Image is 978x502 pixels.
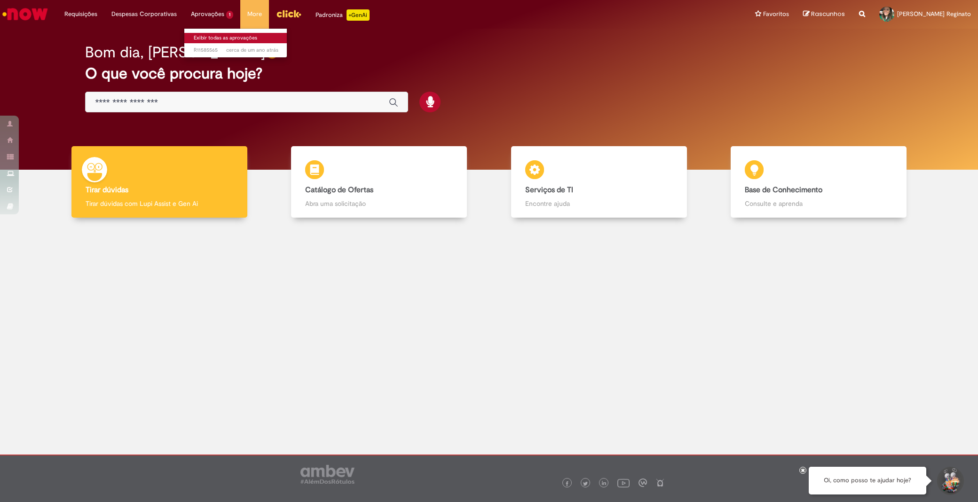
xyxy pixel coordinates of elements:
[226,11,233,19] span: 1
[276,7,301,21] img: click_logo_yellow_360x200.png
[184,28,287,58] ul: Aprovações
[745,199,892,208] p: Consulte e aprenda
[1,5,49,24] img: ServiceNow
[85,65,892,82] h2: O que você procura hoje?
[315,9,370,21] div: Padroniza
[300,465,355,484] img: logo_footer_ambev_rotulo_gray.png
[617,477,630,489] img: logo_footer_youtube.png
[656,478,664,487] img: logo_footer_naosei.png
[184,45,288,55] a: Aberto R11585565 :
[525,199,673,208] p: Encontre ajuda
[226,47,278,54] span: cerca de um ano atrás
[64,9,97,19] span: Requisições
[86,199,233,208] p: Tirar dúvidas com Lupi Assist e Gen Ai
[811,9,845,18] span: Rascunhos
[226,47,278,54] time: 06/06/2024 04:29:23
[936,467,964,495] button: Iniciar Conversa de Suporte
[602,481,607,486] img: logo_footer_linkedin.png
[305,185,373,195] b: Catálogo de Ofertas
[191,9,224,19] span: Aprovações
[489,146,709,218] a: Serviços de TI Encontre ajuda
[709,146,929,218] a: Base de Conhecimento Consulte e aprenda
[194,47,278,54] span: R11585565
[763,9,789,19] span: Favoritos
[247,9,262,19] span: More
[347,9,370,21] p: +GenAi
[525,185,573,195] b: Serviços de TI
[897,10,971,18] span: [PERSON_NAME] Reginato
[583,481,588,486] img: logo_footer_twitter.png
[111,9,177,19] span: Despesas Corporativas
[803,10,845,19] a: Rascunhos
[269,146,489,218] a: Catálogo de Ofertas Abra uma solicitação
[85,44,265,61] h2: Bom dia, [PERSON_NAME]
[184,33,288,43] a: Exibir todas as aprovações
[305,199,453,208] p: Abra uma solicitação
[745,185,822,195] b: Base de Conhecimento
[565,481,569,486] img: logo_footer_facebook.png
[49,146,269,218] a: Tirar dúvidas Tirar dúvidas com Lupi Assist e Gen Ai
[86,185,128,195] b: Tirar dúvidas
[639,478,647,487] img: logo_footer_workplace.png
[809,467,926,494] div: Oi, como posso te ajudar hoje?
